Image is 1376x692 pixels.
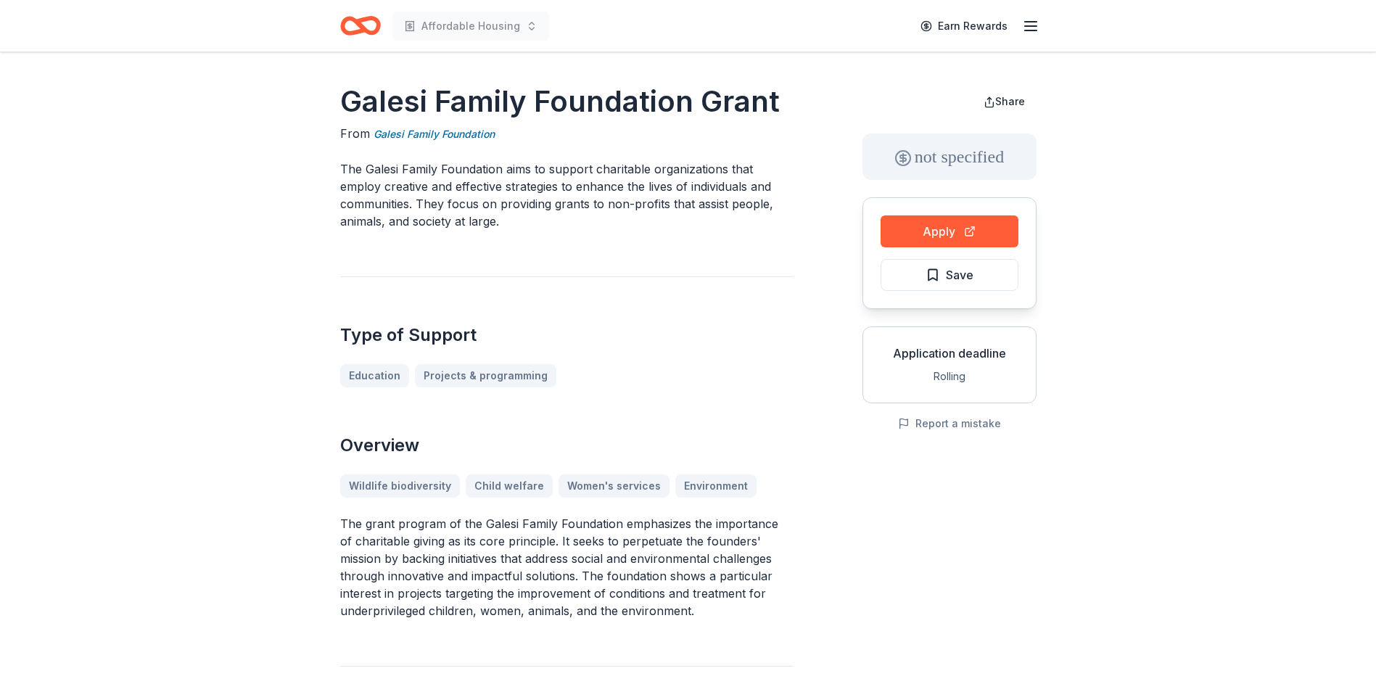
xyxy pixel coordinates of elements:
button: Affordable Housing [392,12,549,41]
a: Projects & programming [415,364,556,387]
div: not specified [862,133,1037,180]
button: Share [972,87,1037,116]
a: Education [340,364,409,387]
button: Report a mistake [898,415,1001,432]
a: Earn Rewards [912,13,1016,39]
span: Share [995,95,1025,107]
div: Rolling [875,368,1024,385]
a: Home [340,9,381,43]
span: Save [946,265,973,284]
h2: Type of Support [340,324,793,347]
h1: Galesi Family Foundation Grant [340,81,793,122]
p: The grant program of the Galesi Family Foundation emphasizes the importance of charitable giving ... [340,515,793,619]
span: Affordable Housing [421,17,520,35]
button: Save [881,259,1018,291]
div: From [340,125,793,143]
button: Apply [881,215,1018,247]
h2: Overview [340,434,793,457]
p: The Galesi Family Foundation aims to support charitable organizations that employ creative and ef... [340,160,793,230]
a: Galesi Family Foundation [374,125,495,143]
div: Application deadline [875,345,1024,362]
